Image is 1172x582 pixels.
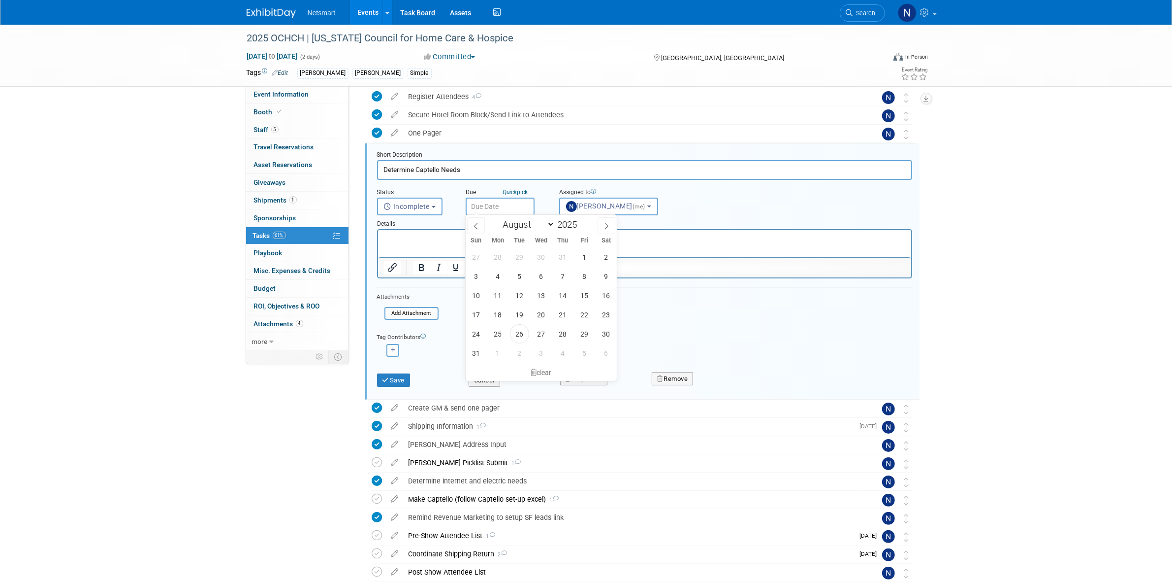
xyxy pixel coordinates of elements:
[254,249,283,257] span: Playbook
[575,324,594,343] span: August 29, 2025
[488,247,507,267] span: July 28, 2025
[575,305,594,324] span: August 22, 2025
[254,302,320,310] span: ROI, Objectives & ROO
[246,333,348,350] a: more
[246,174,348,191] a: Giveaways
[386,477,404,485] a: edit
[386,92,404,101] a: edit
[430,261,446,274] button: Italic
[532,247,551,267] span: July 30, 2025
[510,305,529,324] span: August 19, 2025
[553,247,572,267] span: July 31, 2025
[352,68,404,78] div: [PERSON_NAME]
[377,198,443,215] button: Incomplete
[404,491,862,508] div: Make Captello (follow Captello set-up excel)
[510,324,529,343] span: August 26, 2025
[377,151,912,160] div: Short Description
[860,532,882,539] span: [DATE]
[882,512,895,525] img: Nina Finn
[487,238,509,244] span: Mon
[467,324,486,343] span: August 24, 2025
[246,156,348,173] a: Asset Reservations
[503,189,517,196] i: Quick
[386,440,404,449] a: edit
[575,267,594,286] span: August 8, 2025
[553,343,572,363] span: September 4, 2025
[905,53,928,61] div: In-Person
[384,203,430,210] span: Incomplete
[273,232,286,239] span: 61%
[297,68,349,78] div: [PERSON_NAME]
[575,247,594,267] span: August 1, 2025
[553,267,572,286] span: August 7, 2025
[246,138,348,156] a: Travel Reservations
[904,459,909,469] i: Move task
[509,238,531,244] span: Tue
[404,418,854,435] div: Shipping Information
[882,421,895,434] img: Nina Finn
[488,286,507,305] span: August 11, 2025
[377,215,912,229] div: Details
[247,8,296,18] img: ExhibitDay
[386,549,404,558] a: edit
[404,473,862,489] div: Determine internet and electric needs
[296,320,303,327] span: 4
[467,343,486,363] span: August 31, 2025
[904,514,909,523] i: Move task
[652,372,694,386] button: Remove
[904,423,909,432] i: Move task
[378,230,911,257] iframe: Rich Text Area
[246,86,348,103] a: Event Information
[474,424,486,430] span: 1
[882,109,895,122] img: Nina Finn
[254,284,276,292] span: Budget
[853,9,876,17] span: Search
[510,247,529,267] span: July 29, 2025
[467,267,486,286] span: August 3, 2025
[404,509,862,526] div: Remind Revenue Marketing to setup SF leads link
[254,90,309,98] span: Event Information
[566,202,647,210] span: [PERSON_NAME]
[467,247,486,267] span: July 27, 2025
[252,338,268,345] span: more
[308,9,336,17] span: Netsmart
[882,403,895,415] img: Nina Finn
[553,324,572,343] span: August 28, 2025
[904,130,909,139] i: Move task
[377,293,439,301] div: Attachments
[447,261,464,274] button: Underline
[466,198,535,215] input: Due Date
[246,298,348,315] a: ROI, Objectives & ROO
[597,286,616,305] span: August 16, 2025
[532,324,551,343] span: August 27, 2025
[904,405,909,414] i: Move task
[386,531,404,540] a: edit
[532,267,551,286] span: August 6, 2025
[882,439,895,452] img: Nina Finn
[597,267,616,286] span: August 9, 2025
[289,196,297,204] span: 1
[532,305,551,324] span: August 20, 2025
[254,267,331,274] span: Misc. Expenses & Credits
[404,106,862,123] div: Secure Hotel Room Block/Send Link to Attendees
[882,494,895,507] img: Nina Finn
[466,364,617,381] div: clear
[904,441,909,450] i: Move task
[246,103,348,121] a: Booth
[904,569,909,578] i: Move task
[246,244,348,262] a: Playbook
[597,305,616,324] span: August 23, 2025
[840,4,885,22] a: Search
[384,261,401,274] button: Insert/edit link
[488,343,507,363] span: September 1, 2025
[244,30,870,47] div: 2025 OCHCH | [US_STATE] Council for Home Care & Hospice
[488,305,507,324] span: August 18, 2025
[546,497,559,503] span: 1
[904,93,909,103] i: Move task
[271,126,279,133] span: 5
[510,343,529,363] span: September 2, 2025
[501,188,530,196] a: Quickpick
[882,567,895,580] img: Nina Finn
[254,108,284,116] span: Booth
